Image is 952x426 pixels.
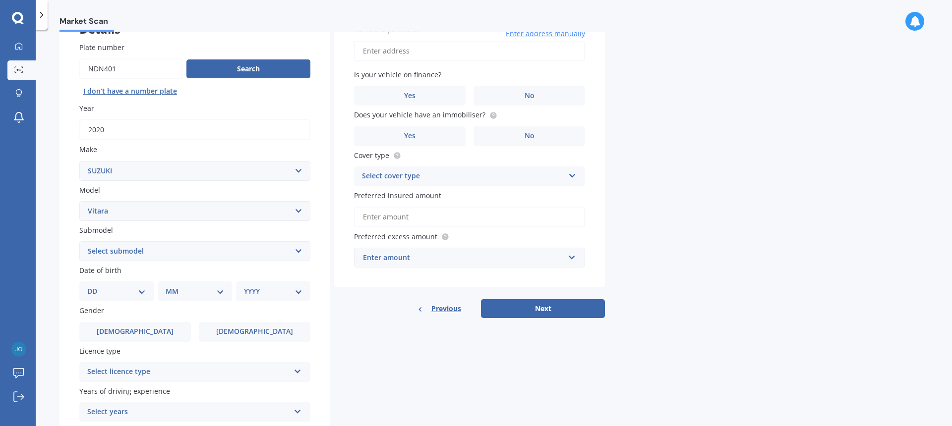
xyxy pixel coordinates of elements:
[59,16,114,30] span: Market Scan
[11,342,26,357] img: 78948296c41bf0787c0b33548bf9bb9d
[79,83,181,99] button: I don’t have a number plate
[481,299,605,318] button: Next
[79,346,120,356] span: Licence type
[79,145,97,155] span: Make
[79,104,94,113] span: Year
[87,406,290,418] div: Select years
[354,110,485,120] span: Does your vehicle have an immobiliser?
[79,58,182,79] input: Enter plate number
[354,191,441,200] span: Preferred insured amount
[525,92,535,100] span: No
[404,132,416,140] span: Yes
[354,151,389,160] span: Cover type
[87,366,290,378] div: Select licence type
[186,59,310,78] button: Search
[404,92,416,100] span: Yes
[354,70,441,79] span: Is your vehicle on finance?
[525,132,535,140] span: No
[97,327,174,336] span: [DEMOGRAPHIC_DATA]
[79,185,100,195] span: Model
[79,119,310,140] input: YYYY
[216,327,293,336] span: [DEMOGRAPHIC_DATA]
[79,266,121,275] span: Date of birth
[431,301,461,316] span: Previous
[79,225,113,235] span: Submodel
[362,170,564,182] div: Select cover type
[79,386,170,396] span: Years of driving experience
[354,41,585,61] input: Enter address
[363,252,564,263] div: Enter amount
[354,207,585,227] input: Enter amount
[354,232,437,241] span: Preferred excess amount
[79,306,104,316] span: Gender
[79,43,124,52] span: Plate number
[506,29,585,39] span: Enter address manually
